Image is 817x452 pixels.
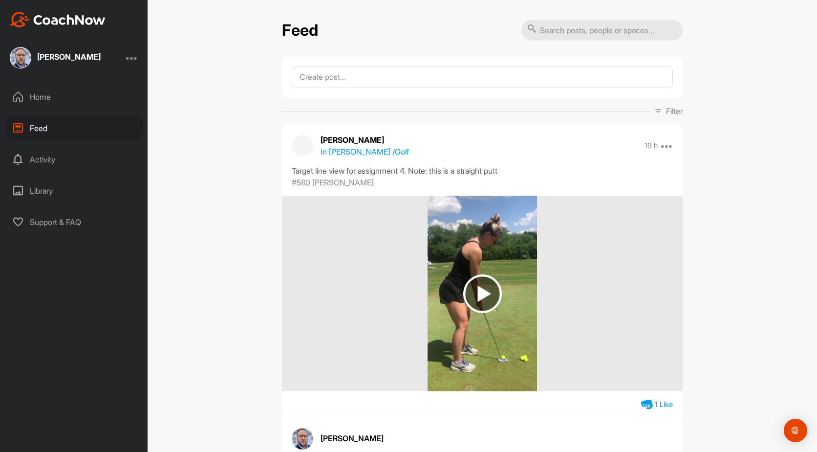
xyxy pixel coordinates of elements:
[10,12,106,27] img: CoachNow
[5,116,143,140] div: Feed
[37,53,101,61] div: [PERSON_NAME]
[10,47,31,68] img: square_939896ecb2a3fcc1d76e5d8803df0c41.jpg
[292,428,313,450] img: avatar
[5,147,143,172] div: Activity
[645,141,658,151] p: 19 h
[463,274,502,313] img: play
[428,196,537,391] img: media
[292,177,374,188] p: #580 [PERSON_NAME]
[321,146,409,158] p: In [PERSON_NAME] / Golf
[5,85,143,109] div: Home
[321,134,409,146] p: [PERSON_NAME]
[5,210,143,234] div: Support & FAQ
[784,419,807,442] div: Open Intercom Messenger
[282,21,318,40] h2: Feed
[521,20,683,41] input: Search posts, people or spaces...
[666,105,683,117] p: Filter
[655,399,673,410] div: 1 Like
[5,179,143,203] div: Library
[292,165,673,177] div: Target line view for assignment 4. Note: this is a straight putt
[321,432,673,444] div: [PERSON_NAME]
